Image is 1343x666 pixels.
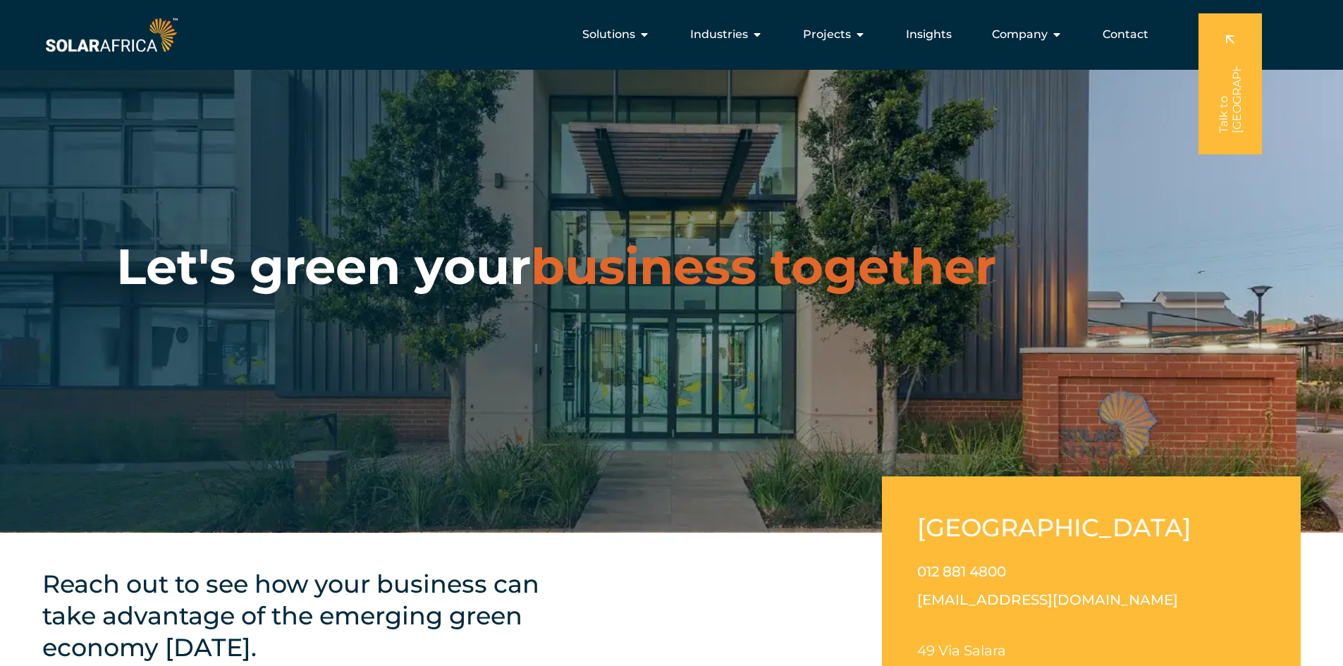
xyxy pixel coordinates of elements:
[116,237,996,297] h1: Let's green your
[690,26,748,43] span: Industries
[917,563,1006,580] a: 012 881 4800
[803,26,851,43] span: Projects
[917,512,1203,543] h2: [GEOGRAPHIC_DATA]
[180,20,1160,49] div: Menu Toggle
[917,642,1006,659] span: 49 Via Salara
[917,591,1178,608] a: [EMAIL_ADDRESS][DOMAIN_NAME]
[531,236,996,297] span: business together
[42,568,571,663] h4: Reach out to see how your business can take advantage of the emerging green economy [DATE].
[992,26,1048,43] span: Company
[180,20,1160,49] nav: Menu
[906,26,952,43] a: Insights
[582,26,635,43] span: Solutions
[1103,26,1148,43] a: Contact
